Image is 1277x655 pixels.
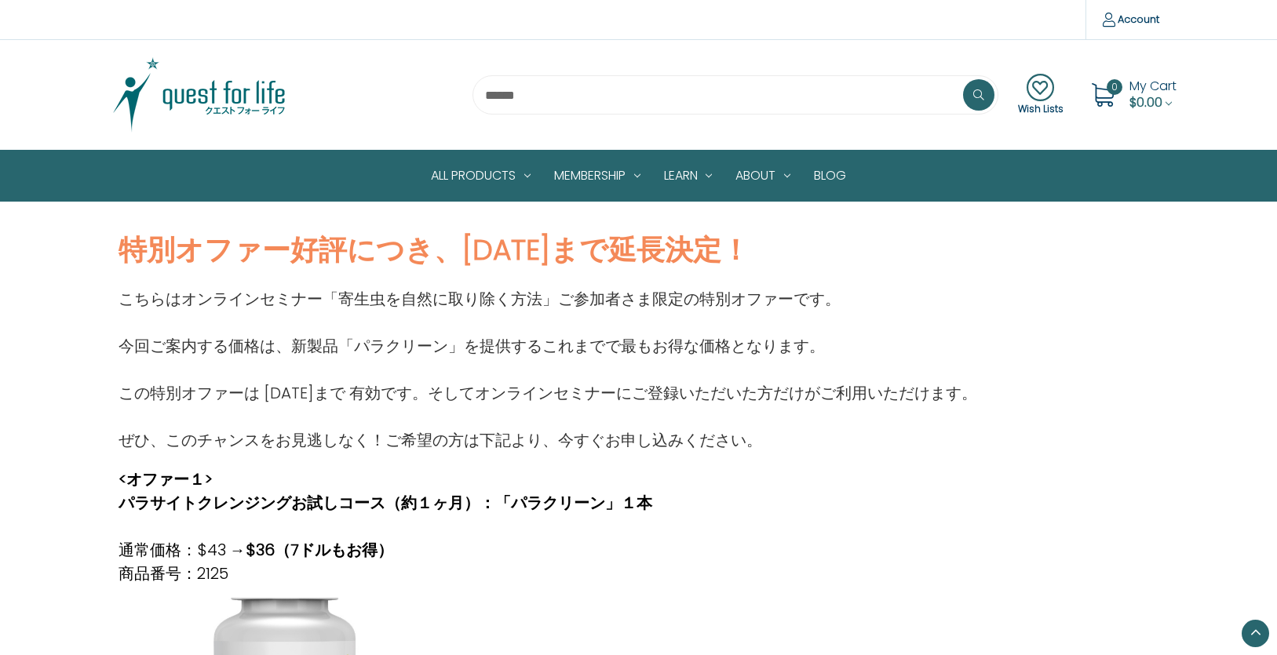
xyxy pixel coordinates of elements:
[119,468,213,490] strong: <オファー１>
[1018,74,1064,116] a: Wish Lists
[652,151,724,201] a: Learn
[1129,77,1177,111] a: Cart with 0 items
[1107,79,1122,95] span: 0
[802,151,858,201] a: Blog
[542,151,652,201] a: Membership
[724,151,802,201] a: About
[119,538,652,562] p: 通常価格：$43 →
[419,151,542,201] a: All Products
[246,539,393,561] strong: $36（7ドルもお得）
[119,287,977,311] p: こちらはオンラインセミナー「寄生虫を自然に取り除く方法」ご参加者さま限定の特別オファーです。
[119,492,652,514] strong: パラサイトクレンジングお試しコース（約１ヶ月）：「パラクリーン」１本
[101,56,297,134] img: Quest Group
[119,334,977,358] p: 今回ご案内する価格は、新製品「パラクリーン」を提供するこれまでで最もお得な価格となります。
[119,428,977,452] p: ぜひ、このチャンスをお見逃しなく！ご希望の方は下記より、今すぐお申し込みください。
[1129,77,1177,95] span: My Cart
[119,562,652,585] p: 商品番号：2125
[1129,93,1162,111] span: $0.00
[119,381,977,405] p: この特別オファーは [DATE]まで 有効です。そしてオンラインセミナーにご登録いただいた方だけがご利用いただけます。
[119,230,750,270] strong: 特別オファー好評につき、[DATE]まで延長決定！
